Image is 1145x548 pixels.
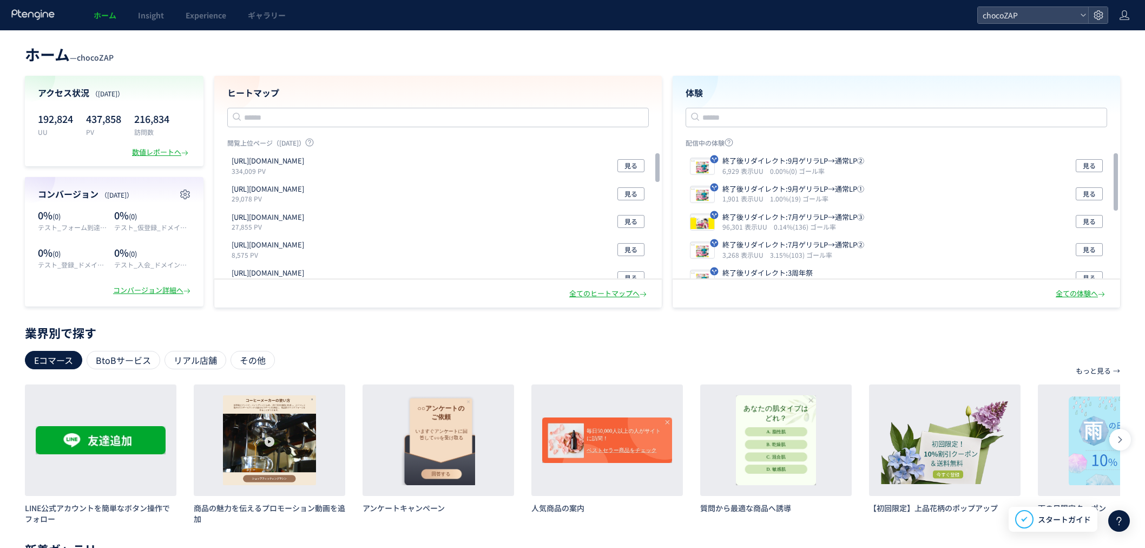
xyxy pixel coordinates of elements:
p: 終了後リダイレクト:7月ゲリラLP→通常LP③ [722,212,864,223]
button: 見る [1076,215,1103,228]
p: 27,855 PV [232,222,308,231]
span: 見る [624,215,637,228]
i: 1,901 表示UU [722,194,768,203]
p: 437,858 [86,110,121,127]
button: 見る [1076,187,1103,200]
img: 94690efdb7f001d177019baad5bf25841751857624834.jpeg [690,215,714,230]
h3: 質問から最適な商品へ誘導 [700,503,852,513]
span: 見る [624,187,637,200]
h3: 商品の魅力を伝えるプロモーション動画を追加 [194,503,345,524]
button: 見る [1076,271,1103,284]
span: Insight [138,10,164,21]
div: リアル店舗 [164,351,226,369]
p: テスト_フォーム到達_ドメイン統一 [38,223,109,232]
p: 0% [114,246,190,260]
i: 0.00%(0) ゴール率 [770,166,825,175]
p: 終了後リダイレクト:9月ゲリラLP→通常LP① [722,184,864,194]
span: (0) [52,211,61,221]
i: 6,929 表示UU [722,166,768,175]
button: 見る [1076,243,1103,256]
p: 29,078 PV [232,194,308,203]
i: 0.16%(25) ゴール率 [774,278,832,288]
h4: 体験 [686,87,1107,99]
div: Eコマース [25,351,82,369]
p: テスト_仮登録_ドメイン統一 [114,223,190,232]
p: テスト_入会_ドメイン統一 [114,260,190,269]
div: 全ての体験へ [1056,289,1107,299]
p: https://webview.chocozap.jp/studios [232,184,304,194]
span: スタートガイド [1038,514,1091,525]
p: 8,575 PV [232,250,308,259]
p: https://chocozap.jp/webview/news [232,240,304,250]
i: 1.00%(19) ゴール率 [770,194,828,203]
span: 見る [624,159,637,172]
span: 見る [624,243,637,256]
button: 見る [617,243,644,256]
div: コンバージョン詳細へ [113,285,193,296]
img: e7a5a18f2c6230f73e8a26be341dba451751857885681.jpeg [690,243,714,258]
h3: LINE公式アカウントを簡単なボタン操作でフォロー [25,503,176,524]
h3: 人気商品の案内 [531,503,683,513]
i: 0.14%(136) ゴール率 [774,222,836,231]
img: 94690efdb7f001d177019baad5bf25841758168350182.jpeg [690,187,714,203]
p: 終了後リダイレクト:3周年祭 [722,268,828,278]
div: BtoBサービス [87,351,160,369]
p: https://lp.chocozap.jp/beginneradmn-01/ [232,156,304,166]
p: https://lp.chocozap.jp/diet-06/ [232,212,304,223]
div: — [25,43,114,65]
p: 0% [114,208,190,223]
div: 全てのヒートマップへ [569,289,649,299]
button: 見る [617,271,644,284]
span: 見る [1083,215,1096,228]
h4: コンバージョン [38,188,190,200]
span: ホーム [94,10,116,21]
p: 216,834 [134,110,169,127]
span: （[DATE]） [101,190,133,199]
span: Experience [186,10,226,21]
h4: ヒートマップ [227,87,649,99]
p: 配信中の体験 [686,138,1107,152]
p: 192,824 [38,110,73,127]
p: → [1113,362,1120,380]
span: （[DATE]） [91,89,124,98]
p: 訪問数 [134,127,169,136]
span: 見る [1083,187,1096,200]
h3: 【初回限定】上品花柄のポップアップ [869,503,1021,513]
i: 96,301 表示UU [722,222,772,231]
button: 見る [617,187,644,200]
span: chocoZAP [77,52,114,63]
i: 3.15%(103) ゴール率 [770,250,832,259]
span: (0) [129,249,137,259]
span: 見る [1083,243,1096,256]
i: 15,411 表示UU [722,278,772,288]
p: 終了後リダイレクト:9月ゲリラLP→通常LP② [722,156,864,166]
img: 94690efdb7f001d177019baad5bf25841755241765150.jpeg [690,271,714,286]
h4: アクセス状況 [38,87,190,99]
span: ギャラリー [248,10,286,21]
p: 終了後リダイレクト:7月ゲリラLP→通常LP② [722,240,864,250]
p: 閲覧上位ページ（[DATE]） [227,138,649,152]
p: 0% [38,208,109,223]
p: もっと見る [1076,362,1111,380]
button: 見る [617,159,644,172]
span: (0) [52,249,61,259]
p: テスト_登録_ドメイン統一 [38,260,109,269]
span: 見る [1083,159,1096,172]
span: chocoZAP [979,7,1076,23]
i: 3,268 表示UU [722,250,768,259]
p: https://chocozap.jp/webview/news/detail [232,268,304,278]
span: ホーム [25,43,70,65]
div: 数値レポートへ [132,147,190,158]
span: 見る [1083,271,1096,284]
div: その他 [231,351,275,369]
img: 94690efdb7f001d177019baad5bf25841758168410497.jpeg [690,159,714,174]
p: PV [86,127,121,136]
button: 見る [1076,159,1103,172]
p: 0% [38,246,109,260]
span: (0) [129,211,137,221]
p: 5,242 PV [232,278,308,288]
h3: アンケートキャンペーン [363,503,514,513]
span: 見る [624,271,637,284]
p: 業界別で探す [25,329,1120,336]
p: UU [38,127,73,136]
